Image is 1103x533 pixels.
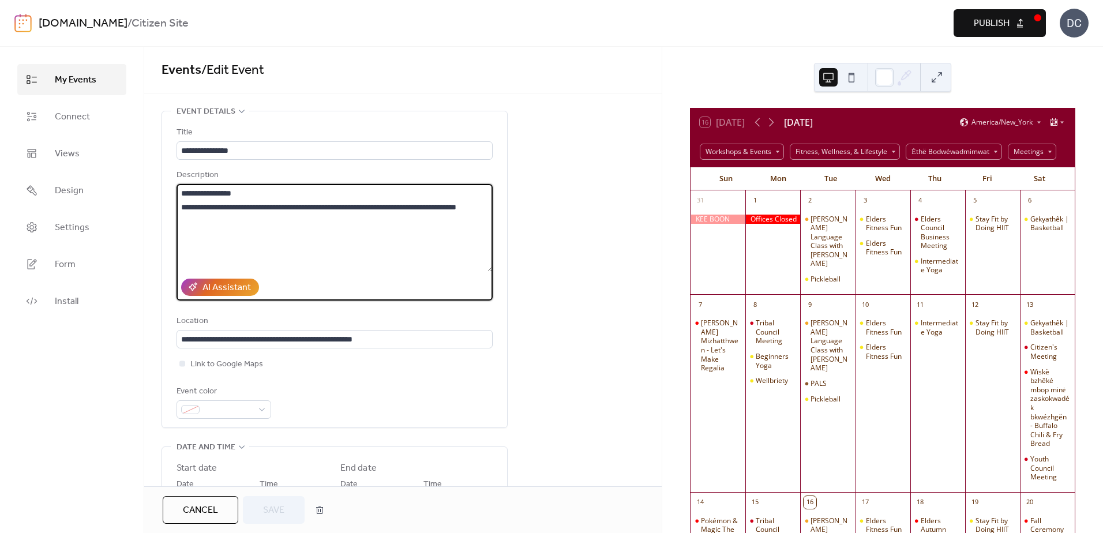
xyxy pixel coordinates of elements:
a: Events [162,58,201,83]
div: Tue [804,167,857,190]
span: Time [260,478,278,491]
div: PALS [800,379,855,388]
div: Stay Fit by Doing HIIT [976,318,1015,336]
div: 12 [969,298,981,311]
div: Stay Fit by Doing HIIT [965,318,1020,336]
div: Mon [752,167,805,190]
div: Pickleball [800,275,855,284]
div: Elders Fitness Fun [856,239,910,257]
div: Beginners Yoga [745,352,800,370]
div: Tribal Council Meeting [756,318,796,346]
div: 4 [914,194,926,207]
div: Intermediate Yoga [921,318,961,336]
div: Elders Fitness Fun [856,343,910,361]
a: My Events [17,64,126,95]
div: [DATE] [784,115,813,129]
span: America/New_York [971,119,1033,126]
button: Cancel [163,496,238,524]
div: End date [340,461,377,475]
div: Offices Closed for miktthéwi gizhêk - Labor Day [745,215,800,224]
div: 18 [914,496,926,509]
div: Bodwéwadmimwen Potawatomi Language Class with Kevin Daugherty [800,215,855,269]
span: Date and time [177,441,235,455]
div: 1 [749,194,761,207]
div: Wellbriety [756,376,788,385]
div: Elders Council Business Meeting [910,215,965,250]
div: 2 [804,194,816,207]
span: My Events [55,73,96,87]
span: Date [177,478,194,491]
a: Views [17,138,126,169]
div: Elders Fitness Fun [856,318,910,336]
div: Fri [961,167,1014,190]
span: Install [55,295,78,309]
b: / [127,13,132,35]
div: Wiskë bzhêké mbop minė zaskokwadék bkwézhgën - Buffalo Chili & Fry Bread [1030,367,1070,448]
div: Wiskë bzhêké mbop minė zaskokwadék bkwézhgën - Buffalo Chili & Fry Bread [1020,367,1075,448]
div: Citizen's Meeting [1030,343,1070,361]
div: PALS [811,379,827,388]
div: 9 [804,298,816,311]
span: Views [55,147,80,161]
div: Kë Wzketomen Mizhatthwen - Let's Make Regalia [691,318,745,373]
div: Event color [177,385,269,399]
span: Form [55,258,76,272]
div: 16 [804,496,816,509]
a: Settings [17,212,126,243]
div: Pickleball [800,395,855,404]
div: 14 [694,496,707,509]
div: 20 [1023,496,1036,509]
div: Thu [909,167,961,190]
div: Elders Council Business Meeting [921,215,961,250]
div: 11 [914,298,926,311]
div: [PERSON_NAME] Language Class with [PERSON_NAME] [811,318,850,373]
div: Elders Fitness Fun [866,215,906,232]
div: 8 [749,298,761,311]
span: / Edit Event [201,58,264,83]
a: [DOMAIN_NAME] [39,13,127,35]
a: Install [17,286,126,317]
div: Gėkyathêk | Basketball [1020,318,1075,336]
div: Gėkyathêk | Basketball [1030,215,1070,232]
div: 15 [749,496,761,509]
a: Design [17,175,126,206]
div: Pickleball [811,275,841,284]
span: Connect [55,110,90,124]
div: Youth Council Meeting [1020,455,1075,482]
div: Elders Fitness Fun [856,215,910,232]
span: Date [340,478,358,491]
div: Sun [700,167,752,190]
div: Wed [857,167,909,190]
span: Event details [177,105,235,119]
div: [PERSON_NAME] Mizhatthwen - Let's Make Regalia [701,318,741,373]
div: 6 [1023,194,1036,207]
span: Time [423,478,442,491]
div: DC [1060,9,1089,37]
div: Gėkyathêk | Basketball [1020,215,1075,232]
b: Citizen Site [132,13,189,35]
div: [PERSON_NAME] Language Class with [PERSON_NAME] [811,215,850,269]
a: Form [17,249,126,280]
div: Location [177,314,490,328]
div: Citizen's Meeting [1020,343,1075,361]
span: Settings [55,221,89,235]
div: Elders Fitness Fun [866,318,906,336]
div: Title [177,126,490,140]
div: 19 [969,496,981,509]
div: Beginners Yoga [756,352,796,370]
div: 17 [859,496,872,509]
span: Publish [974,17,1010,31]
div: Youth Council Meeting [1030,455,1070,482]
button: AI Assistant [181,279,259,296]
img: logo [14,14,32,32]
div: Wellbriety [745,376,800,385]
button: Publish [954,9,1046,37]
div: Elders Fitness Fun [866,239,906,257]
div: Gėkyathêk | Basketball [1030,318,1070,336]
div: Stay Fit by Doing HIIT [976,215,1015,232]
div: 13 [1023,298,1036,311]
div: Intermediate Yoga [910,257,965,275]
div: Stay Fit by Doing HIIT [965,215,1020,232]
div: 31 [694,194,707,207]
